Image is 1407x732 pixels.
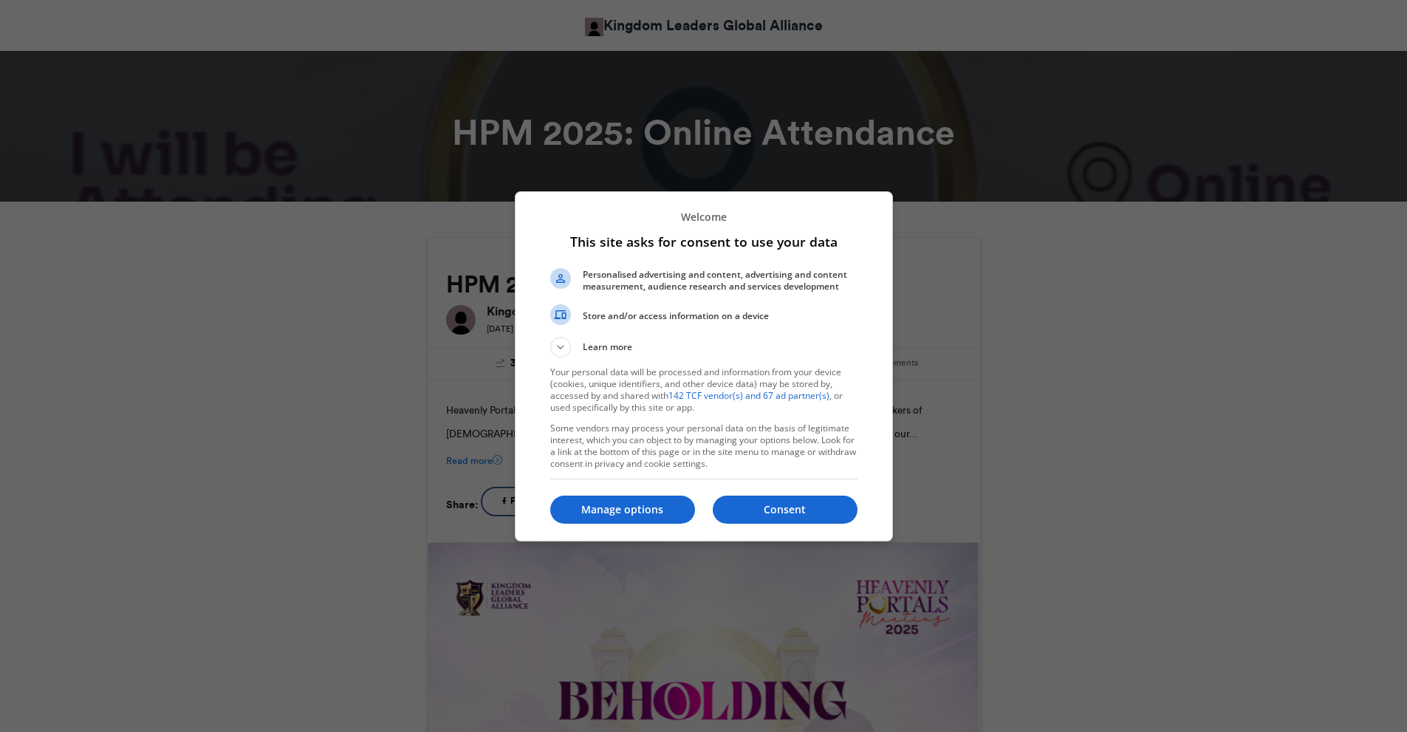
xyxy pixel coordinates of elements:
[668,389,829,402] a: 142 TCF vendor(s) and 67 ad partner(s)
[550,233,857,250] h1: This site asks for consent to use your data
[713,502,857,517] p: Consent
[583,341,632,358] span: Learn more
[550,423,857,470] p: Some vendors may process your personal data on the basis of legitimate interest, which you can ob...
[550,210,857,224] p: Welcome
[583,310,857,322] span: Store and/or access information on a device
[550,366,857,414] p: Your personal data will be processed and information from your device (cookies, unique identifier...
[550,337,857,358] button: Learn more
[550,496,695,524] button: Manage options
[515,191,893,541] div: This site asks for consent to use your data
[713,496,857,524] button: Consent
[583,269,857,293] span: Personalised advertising and content, advertising and content measurement, audience research and ...
[550,502,695,517] p: Manage options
